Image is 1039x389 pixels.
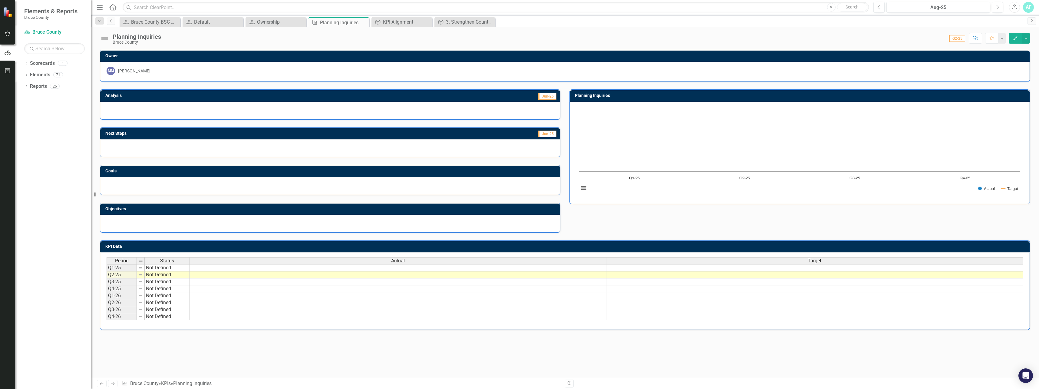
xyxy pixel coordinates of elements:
[145,264,190,271] td: Not Defined
[145,313,190,320] td: Not Defined
[886,2,990,13] button: Aug-25
[1023,2,1034,13] button: AF
[320,19,368,26] div: Planning Inquiries
[173,381,212,386] div: Planning Inquiries
[30,71,50,78] a: Elements
[50,84,60,89] div: 26
[138,314,143,319] img: 8DAGhfEEPCf229AAAAAElFTkSuQmCC
[837,3,867,12] button: Search
[107,285,137,292] td: Q4-25
[24,29,85,36] a: Bruce County
[107,306,137,313] td: Q3-26
[576,107,1023,198] div: Chart. Highcharts interactive chart.
[373,18,430,26] a: KPI Alignment
[629,176,640,180] text: Q1-25
[138,265,143,270] img: 8DAGhfEEPCf229AAAAAElFTkSuQmCC
[194,18,242,26] div: Default
[138,272,143,277] img: 8DAGhfEEPCf229AAAAAElFTkSuQmCC
[145,306,190,313] td: Not Defined
[138,259,143,264] img: 8DAGhfEEPCf229AAAAAElFTkSuQmCC
[121,380,560,387] div: » »
[138,279,143,284] img: 8DAGhfEEPCf229AAAAAElFTkSuQmCC
[391,258,405,264] span: Actual
[849,176,860,180] text: Q3-25
[978,186,995,191] button: Show Actual
[53,72,63,78] div: 71
[889,4,988,11] div: Aug-25
[184,18,242,26] a: Default
[58,61,68,66] div: 1
[446,18,493,26] div: 3. Strengthen County's use of technology and innovative initiatives.
[107,271,137,278] td: Q2-25
[145,285,190,292] td: Not Defined
[739,176,750,180] text: Q2-25
[576,107,1023,198] svg: Interactive chart
[538,93,556,100] span: Jun-25
[24,8,78,15] span: Elements & Reports
[138,307,143,312] img: 8DAGhfEEPCf229AAAAAElFTkSuQmCC
[105,207,557,211] h3: Objectives
[107,299,137,306] td: Q2-26
[24,15,78,20] small: Bruce County
[107,278,137,285] td: Q3-25
[123,2,869,13] input: Search ClearPoint...
[100,34,110,43] img: Not Defined
[105,54,1027,58] h3: Owner
[960,176,970,180] text: Q4-25
[846,5,859,9] span: Search
[257,18,305,26] div: Ownership
[538,131,556,137] span: Jun-25
[145,278,190,285] td: Not Defined
[113,40,161,45] div: Bruce County
[118,68,150,74] div: [PERSON_NAME]
[138,293,143,298] img: 8DAGhfEEPCf229AAAAAElFTkSuQmCC
[436,18,493,26] a: 3. Strengthen County's use of technology and innovative initiatives.
[24,43,85,54] input: Search Below...
[107,67,115,75] div: MM
[160,258,174,264] span: Status
[130,381,159,386] a: Bruce County
[138,300,143,305] img: 8DAGhfEEPCf229AAAAAElFTkSuQmCC
[1001,186,1018,191] button: Show Target
[105,244,1027,249] h3: KPI Data
[107,264,137,271] td: Q1-25
[575,93,1027,98] h3: Planning Inquiries
[579,184,588,192] button: View chart menu, Chart
[247,18,305,26] a: Ownership
[113,33,161,40] div: Planning Inquiries
[161,381,171,386] a: KPIs
[107,313,137,320] td: Q4-26
[808,258,821,264] span: Target
[107,292,137,299] td: Q1-26
[105,93,316,98] h3: Analysis
[383,18,430,26] div: KPI Alignment
[115,258,129,264] span: Period
[131,18,179,26] div: Bruce County BSC Welcome Page
[949,35,965,42] span: Q2-25
[145,299,190,306] td: Not Defined
[3,7,14,18] img: ClearPoint Strategy
[121,18,179,26] a: Bruce County BSC Welcome Page
[1018,368,1033,383] div: Open Intercom Messenger
[145,292,190,299] td: Not Defined
[105,169,557,173] h3: Goals
[105,131,345,136] h3: Next Steps
[145,271,190,278] td: Not Defined
[30,60,55,67] a: Scorecards
[30,83,47,90] a: Reports
[138,286,143,291] img: 8DAGhfEEPCf229AAAAAElFTkSuQmCC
